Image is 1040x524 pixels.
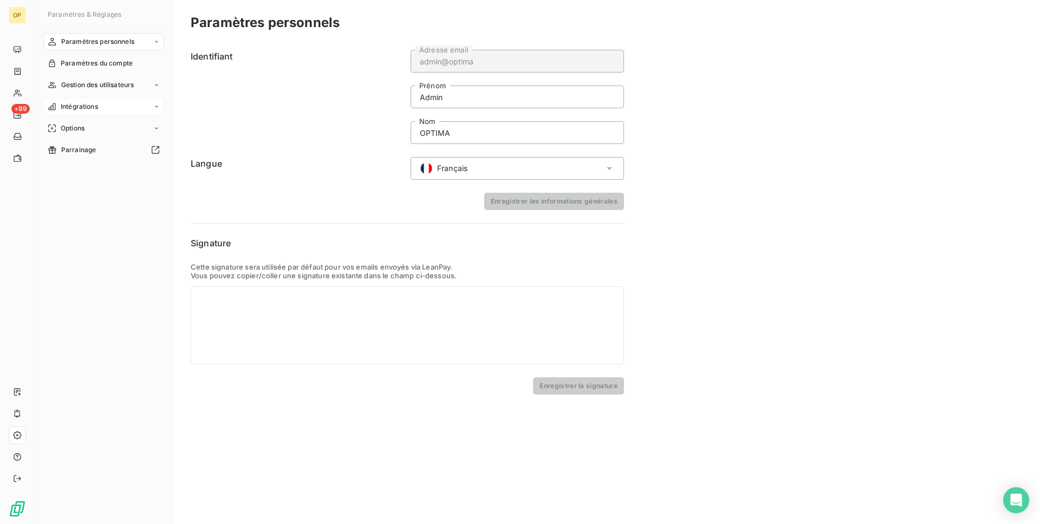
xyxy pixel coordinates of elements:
span: Français [437,163,467,174]
input: placeholder [411,86,624,108]
img: Logo LeanPay [9,500,26,518]
a: Paramètres du compte [43,55,164,72]
div: OP [9,6,26,24]
span: Paramètres personnels [61,37,134,47]
span: Paramètres & Réglages [48,10,121,18]
p: Vous pouvez copier/coller une signature existante dans le champ ci-dessous. [191,271,624,280]
h6: Signature [191,237,624,250]
a: Parrainage [43,141,164,159]
input: placeholder [411,50,624,73]
button: Enregistrer les informations générales [484,193,624,210]
h6: Langue [191,157,404,180]
span: Options [61,123,84,133]
div: Open Intercom Messenger [1003,487,1029,513]
span: Paramètres du compte [61,58,133,68]
span: Intégrations [61,102,98,112]
p: Cette signature sera utilisée par défaut pour vos emails envoyés via LeanPay. [191,263,624,271]
h6: Identifiant [191,50,404,144]
button: Enregistrer la signature [533,377,624,395]
span: Parrainage [61,145,96,155]
input: placeholder [411,121,624,144]
h3: Paramètres personnels [191,13,340,32]
span: Gestion des utilisateurs [61,80,134,90]
span: +99 [11,104,30,114]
